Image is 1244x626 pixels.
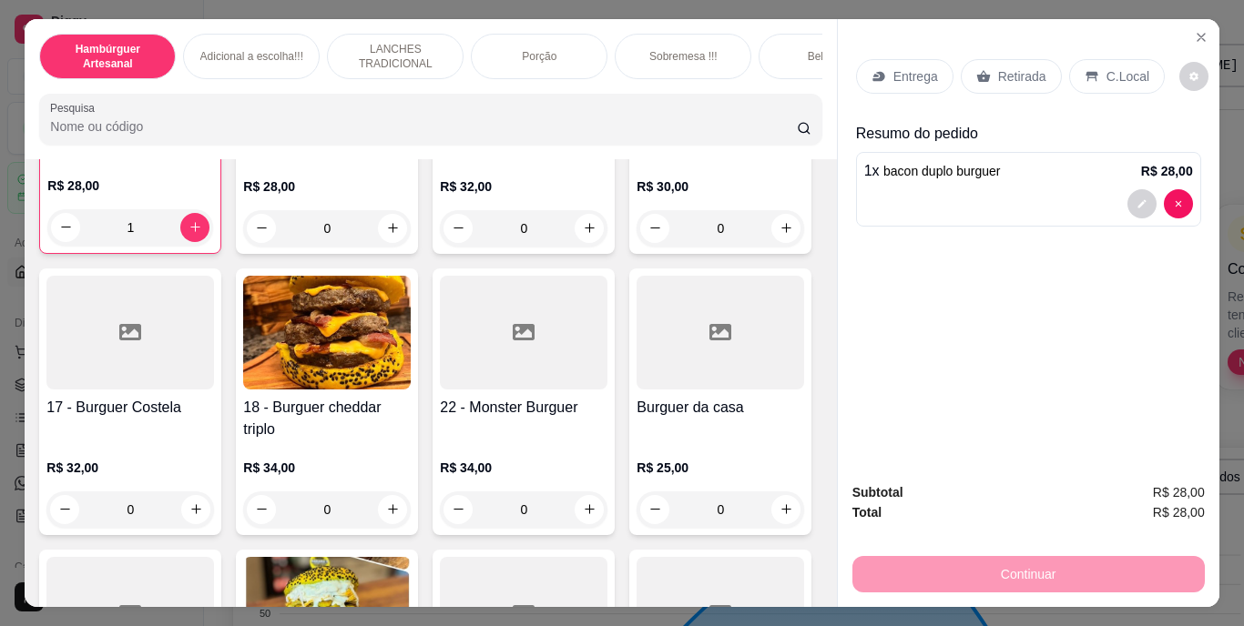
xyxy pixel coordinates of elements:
[1187,23,1216,52] button: Close
[342,42,448,71] p: LANCHES TRADICIONAL
[243,177,411,196] p: R$ 28,00
[640,214,669,243] button: decrease-product-quantity
[1179,62,1208,91] button: decrease-product-quantity
[808,49,847,64] p: Bebidas
[771,214,800,243] button: increase-product-quantity
[243,276,411,389] img: product-image
[771,495,800,524] button: increase-product-quantity
[575,214,604,243] button: increase-product-quantity
[637,459,804,477] p: R$ 25,00
[852,485,903,500] strong: Subtotal
[50,495,79,524] button: decrease-product-quantity
[1106,67,1149,86] p: C.Local
[864,160,1001,182] p: 1 x
[55,42,160,71] p: Hambúrguer Artesanal
[640,495,669,524] button: decrease-product-quantity
[637,177,804,196] p: R$ 30,00
[200,49,303,64] p: Adicional a escolha!!!
[1164,189,1193,218] button: decrease-product-quantity
[440,177,607,196] p: R$ 32,00
[522,49,556,64] p: Porção
[852,505,882,520] strong: Total
[378,495,407,524] button: increase-product-quantity
[50,100,101,116] label: Pesquisa
[575,495,604,524] button: increase-product-quantity
[243,397,411,440] h4: 18 - Burguer cheddar triplo
[243,459,411,477] p: R$ 34,00
[883,164,1000,178] span: bacon duplo burguer
[51,213,80,242] button: decrease-product-quantity
[1127,189,1157,218] button: decrease-product-quantity
[247,214,276,243] button: decrease-product-quantity
[378,214,407,243] button: increase-product-quantity
[180,213,209,242] button: increase-product-quantity
[649,49,718,64] p: Sobremesa !!!
[444,214,473,243] button: decrease-product-quantity
[998,67,1046,86] p: Retirada
[893,67,938,86] p: Entrega
[1153,502,1205,522] span: R$ 28,00
[247,495,276,524] button: decrease-product-quantity
[1153,482,1205,502] span: R$ 28,00
[856,123,1201,145] p: Resumo do pedido
[444,495,473,524] button: decrease-product-quantity
[47,177,213,195] p: R$ 28,00
[46,459,214,477] p: R$ 32,00
[440,397,607,419] h4: 22 - Monster Burguer
[46,397,214,419] h4: 17 - Burguer Costela
[1141,162,1193,180] p: R$ 28,00
[181,495,210,524] button: increase-product-quantity
[440,459,607,477] p: R$ 34,00
[637,397,804,419] h4: Burguer da casa
[50,117,797,136] input: Pesquisa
